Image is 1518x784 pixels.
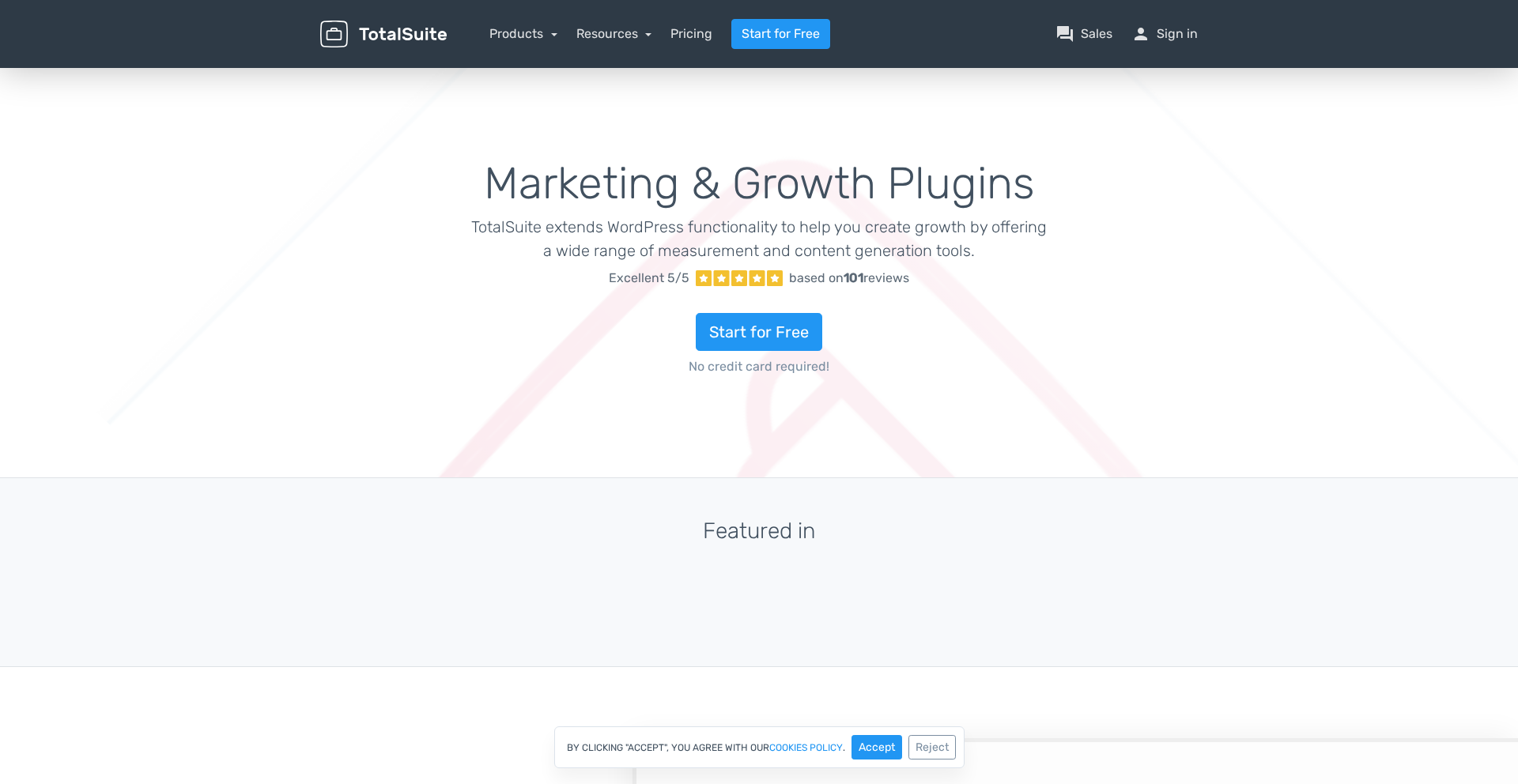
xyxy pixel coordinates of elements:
a: question_answerSales [1055,24,1112,43]
span: question_answer [1055,24,1074,43]
div: By clicking "Accept", you agree with our . [554,726,965,768]
a: personSign in [1131,24,1198,43]
span: person [1131,24,1150,43]
button: Reject [908,735,956,759]
strong: 101 [844,270,863,285]
a: Pricing [670,24,712,43]
a: Resources [576,26,652,41]
p: TotalSuite extends WordPress functionality to help you create growth by offering a wide range of ... [471,215,1048,262]
a: Start for Free [696,313,822,351]
a: cookies policy [769,743,843,752]
h1: Marketing & Growth Plugins [471,160,1048,209]
a: Products [489,26,557,41]
span: No credit card required! [471,357,1048,376]
h3: Featured in [320,519,1198,544]
a: Start for Free [731,19,830,49]
div: based on reviews [789,269,909,288]
a: Excellent 5/5 based on101reviews [471,262,1048,294]
img: TotalSuite for WordPress [320,21,447,48]
button: Accept [852,735,902,759]
span: Excellent 5/5 [609,269,689,288]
